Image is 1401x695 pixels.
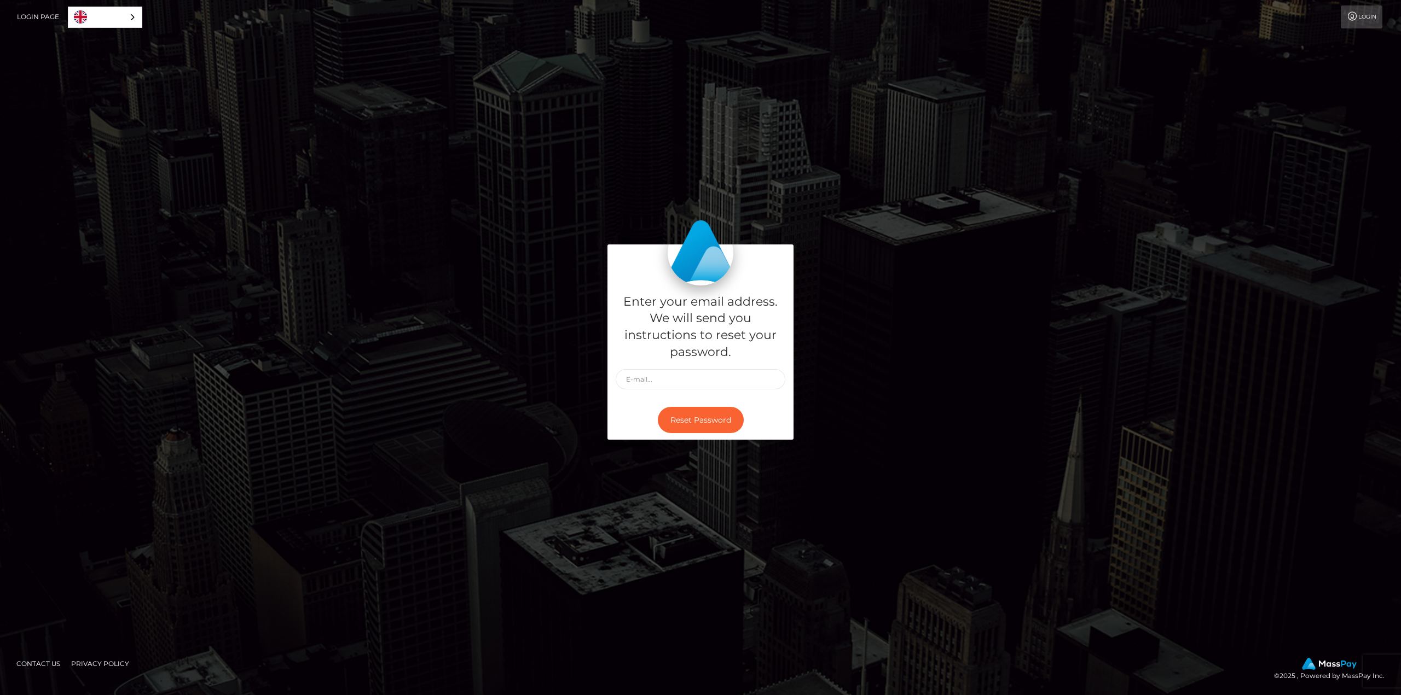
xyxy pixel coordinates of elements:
img: MassPay Login [668,220,733,285]
a: Privacy Policy [67,655,134,672]
a: English [68,7,142,27]
a: Login [1341,5,1382,28]
img: MassPay [1302,658,1357,670]
input: E-mail... [616,369,785,389]
h5: Enter your email address. We will send you instructions to reset your password. [616,294,785,361]
aside: Language selected: English [68,7,142,28]
a: Contact Us [12,655,65,672]
div: Language [68,7,142,28]
button: Reset Password [658,407,744,434]
div: © 2025 , Powered by MassPay Inc. [1274,658,1393,682]
a: Login Page [17,5,59,28]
